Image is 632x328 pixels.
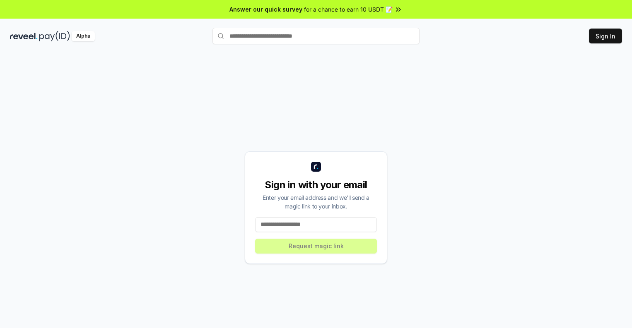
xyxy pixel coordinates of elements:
[72,31,95,41] div: Alpha
[10,31,38,41] img: reveel_dark
[311,162,321,172] img: logo_small
[589,29,622,43] button: Sign In
[304,5,393,14] span: for a chance to earn 10 USDT 📝
[255,193,377,211] div: Enter your email address and we’ll send a magic link to your inbox.
[229,5,302,14] span: Answer our quick survey
[39,31,70,41] img: pay_id
[255,178,377,192] div: Sign in with your email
